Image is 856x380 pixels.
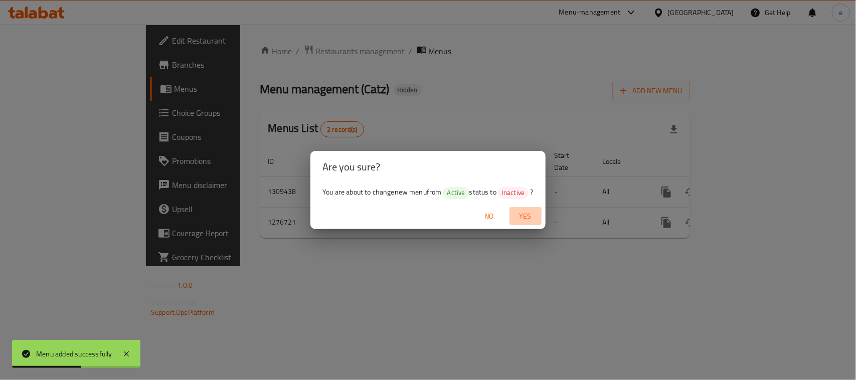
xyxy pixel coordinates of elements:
[322,185,533,199] span: You are about to change new menu from status to ?
[443,187,469,199] div: Active
[36,348,112,359] div: Menu added successfully
[509,207,542,226] button: Yes
[443,188,469,198] span: Active
[513,210,538,223] span: Yes
[473,207,505,226] button: No
[477,210,501,223] span: No
[498,187,529,199] div: Inactive
[322,159,533,175] h2: Are you sure?
[498,188,529,198] span: Inactive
